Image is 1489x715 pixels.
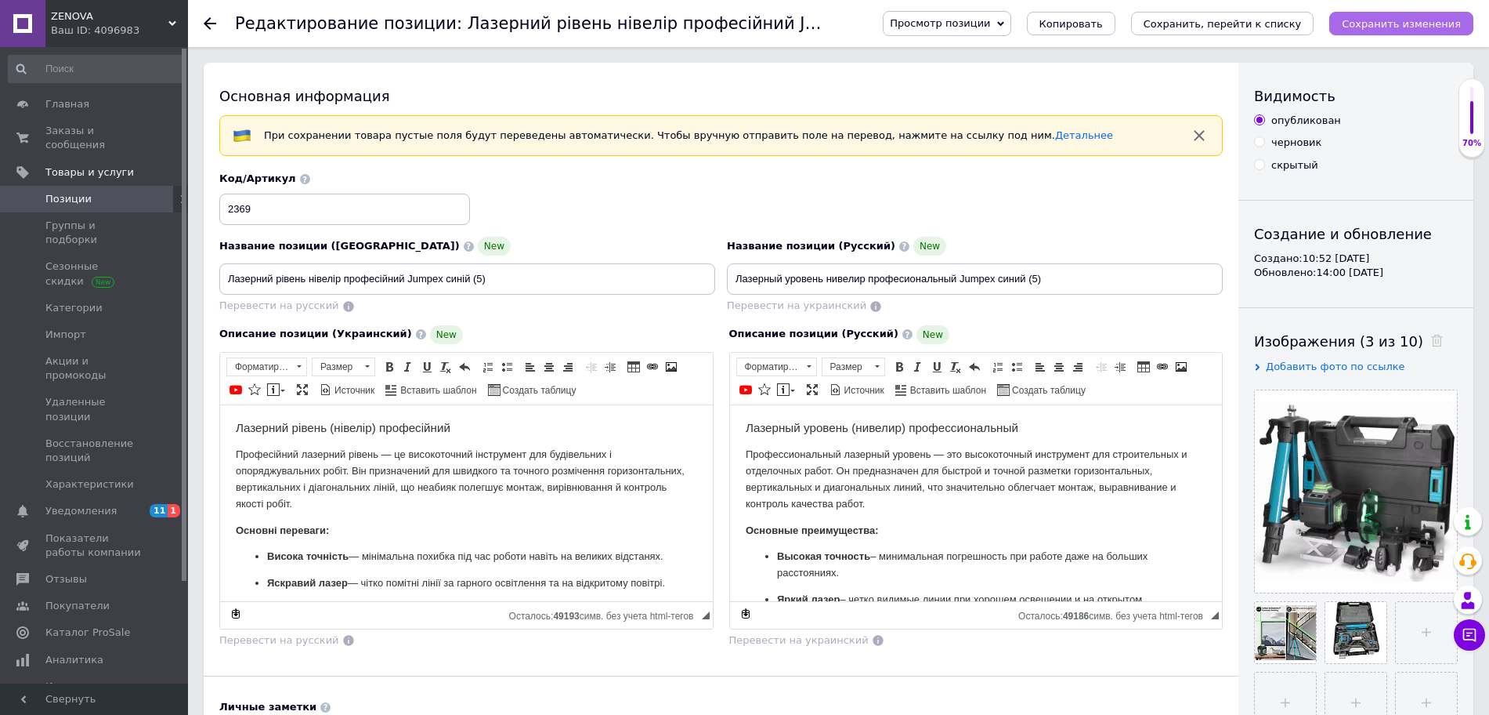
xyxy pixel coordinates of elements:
[45,532,145,560] span: Показатели работы компании
[220,405,713,601] iframe: Визуальный текстовый редактор, DBB3BEA9-A7C2-4BF6-BBD6-FA18571FA595
[45,599,110,613] span: Покупатели
[1027,12,1115,35] button: Копировать
[1050,358,1068,376] a: По центру
[437,358,454,376] a: Убрать форматирование
[45,504,117,518] span: Уведомления
[45,395,145,423] span: Удаленные позиции
[383,381,479,398] a: Вставить шаблон
[1144,18,1302,30] i: Сохранить, перейти к списку
[1254,332,1458,351] div: Изображения (3 из 10)
[47,145,128,157] strong: Висока точність
[227,358,291,376] span: Форматирование
[45,260,145,288] span: Сезонные скидки
[486,381,579,398] a: Создать таблицу
[418,358,435,376] a: Подчеркнутый (Ctrl+U)
[908,384,986,397] span: Вставить шаблон
[16,42,477,107] p: Професійний лазерний рівень — це високоточний інструмент для будівельних і опоряджувальних робіт....
[966,358,983,376] a: Отменить (Ctrl+Z)
[204,17,216,30] div: Вернуться назад
[995,381,1088,398] a: Создать таблицу
[1254,266,1458,280] div: Обновлено: 14:00 [DATE]
[1254,224,1458,244] div: Создание и обновление
[219,634,339,646] span: Перевести на русский
[822,358,869,376] span: Размер
[736,357,817,376] a: Форматирование
[1039,18,1103,30] span: Копировать
[219,263,715,295] input: Например, H&M женское платье зеленое 38 размер вечернее макси с блестками
[1459,138,1484,149] div: 70%
[913,237,946,256] span: New
[498,358,515,376] a: Вставить / удалить маркированный список
[219,86,1223,106] div: Основная информация
[16,42,477,107] p: Профессиональный лазерный уровень — это высокоточный инструмент для строительных и отделочных раб...
[522,358,539,376] a: По левому краю
[430,325,463,344] span: New
[644,358,661,376] a: Вставить/Редактировать ссылку (Ctrl+L)
[45,653,103,667] span: Аналитика
[45,354,145,383] span: Акции и промокоды
[8,55,185,83] input: Поиск
[235,14,890,33] h1: Редактирование позиции: Лазерний рівень нівелір професійний Jumpex (5)
[381,358,398,376] a: Полужирный (Ctrl+B)
[553,611,579,622] span: 49193
[219,328,412,339] span: Описание позиции (Украинский)
[775,381,797,398] a: Вставить сообщение
[16,16,477,30] h3: Лазерный уровень (нивелир) профессиональный
[313,358,360,376] span: Размер
[45,192,92,206] span: Позиции
[602,358,619,376] a: Увеличить отступ
[1211,612,1219,619] span: Перетащите для изменения размера
[540,358,558,376] a: По центру
[727,240,895,252] span: Название позиции (Русский)
[1342,18,1461,30] i: Сохранить изменения
[168,504,180,517] span: 1
[1266,361,1405,372] span: Добавить фото по ссылке
[1271,158,1318,172] div: скрытый
[727,299,866,311] span: Перевести на украинский
[16,16,477,30] h3: Лазерний рівень (нівелір) професійний
[47,172,128,183] strong: Яскравий лазер
[478,237,511,256] span: New
[317,381,377,398] a: Источник
[1458,78,1485,158] div: 70% Качество заполнения
[729,328,898,339] span: Описание позиции (Русский)
[1271,114,1341,128] div: опубликован
[989,358,1007,376] a: Вставить / удалить нумерованный список
[246,381,263,398] a: Вставить иконку
[501,384,576,397] span: Создать таблицу
[909,358,927,376] a: Курсив (Ctrl+I)
[1111,358,1129,376] a: Увеличить отступ
[1063,611,1089,622] span: 49186
[219,240,460,252] span: Название позиции ([GEOGRAPHIC_DATA])
[891,358,908,376] a: Полужирный (Ctrl+B)
[1135,358,1152,376] a: Таблица
[947,358,964,376] a: Убрать форматирование
[702,612,710,619] span: Перетащите для изменения размера
[47,143,446,176] p: – минимальная погрешность при работе даже на больших расстояниях.
[294,381,311,398] a: Развернуть
[1008,358,1025,376] a: Вставить / удалить маркированный список
[842,384,884,397] span: Источник
[1329,12,1473,35] button: Сохранить изменения
[45,301,103,315] span: Категории
[827,381,887,398] a: Источник
[583,358,600,376] a: Уменьшить отступ
[150,504,168,517] span: 11
[1454,619,1485,651] button: Чат с покупателем
[264,129,1113,141] span: При сохранении товара пустые поля будут переведены автоматически. Чтобы вручную отправить поле на...
[1093,358,1110,376] a: Уменьшить отступ
[727,263,1223,295] input: Например, H&M женское платье зеленое 38 размер вечернее макси с блестками
[804,381,821,398] a: Развернуть
[227,605,244,622] a: Сделать резервную копию сейчас
[1254,86,1458,106] div: Видимость
[45,477,134,492] span: Характеристики
[456,358,473,376] a: Отменить (Ctrl+Z)
[45,328,86,342] span: Импорт
[509,607,702,622] div: Подсчет символов
[16,16,477,315] body: Визуальный текстовый редактор, DBB3BEA9-A7C2-4BF6-BBD6-FA18571FA595
[45,572,87,586] span: Отзывы
[1055,129,1113,141] a: Детальнее
[893,381,988,398] a: Вставить шаблон
[47,188,110,200] strong: Яркий лазер
[730,405,1223,601] iframe: Визуальный текстовый редактор, 7A7910A1-EF6B-41E8-A2F4-0882F79CCCEA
